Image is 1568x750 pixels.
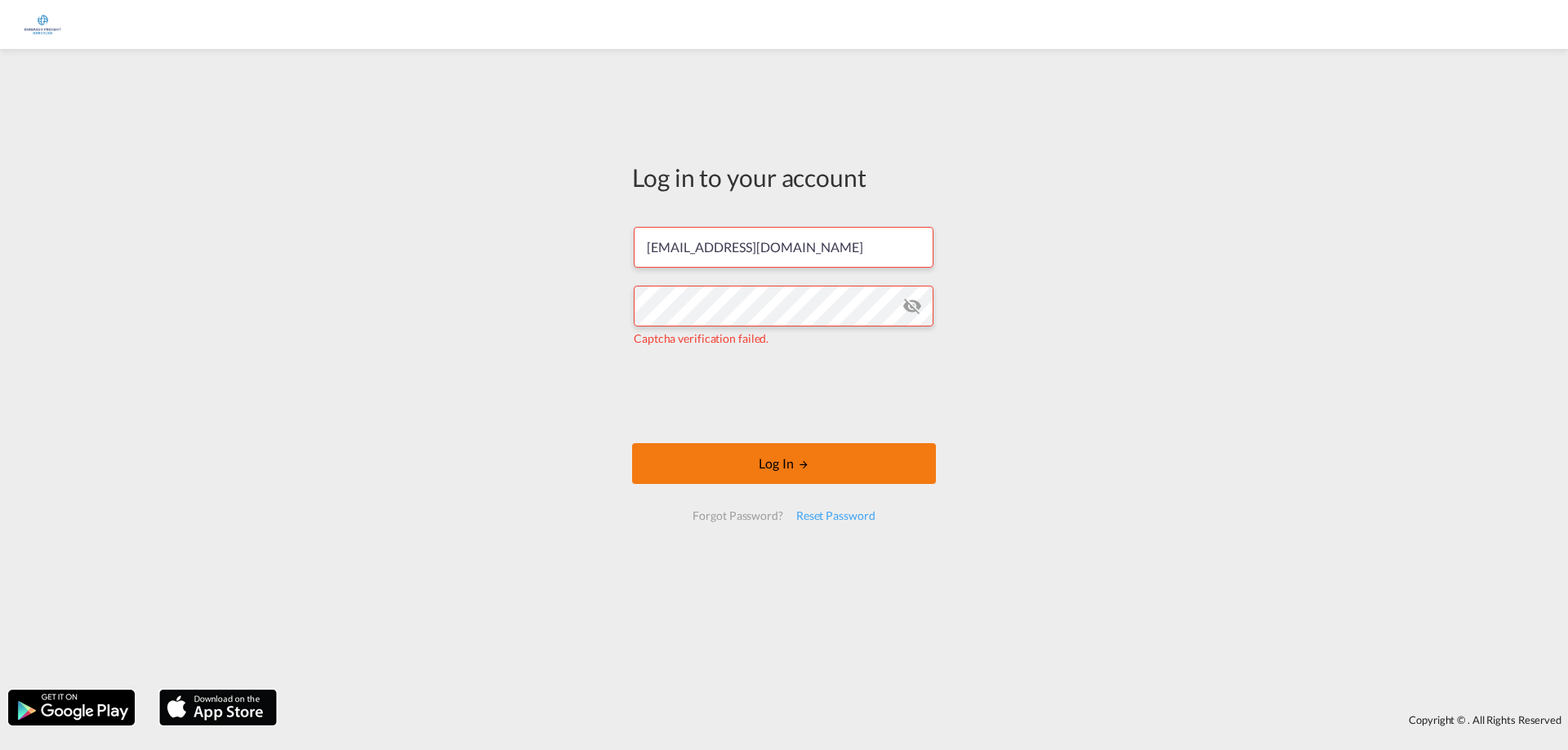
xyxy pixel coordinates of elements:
[686,501,789,530] div: Forgot Password?
[634,331,768,345] span: Captcha verification failed.
[632,443,936,484] button: LOGIN
[660,363,908,427] iframe: reCAPTCHA
[902,296,922,316] md-icon: icon-eye-off
[7,688,136,727] img: google.png
[790,501,882,530] div: Reset Password
[634,227,933,268] input: Enter email/phone number
[158,688,278,727] img: apple.png
[285,706,1568,734] div: Copyright © . All Rights Reserved
[632,160,936,194] div: Log in to your account
[24,7,61,43] img: e1326340b7c511ef854e8d6a806141ad.jpg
